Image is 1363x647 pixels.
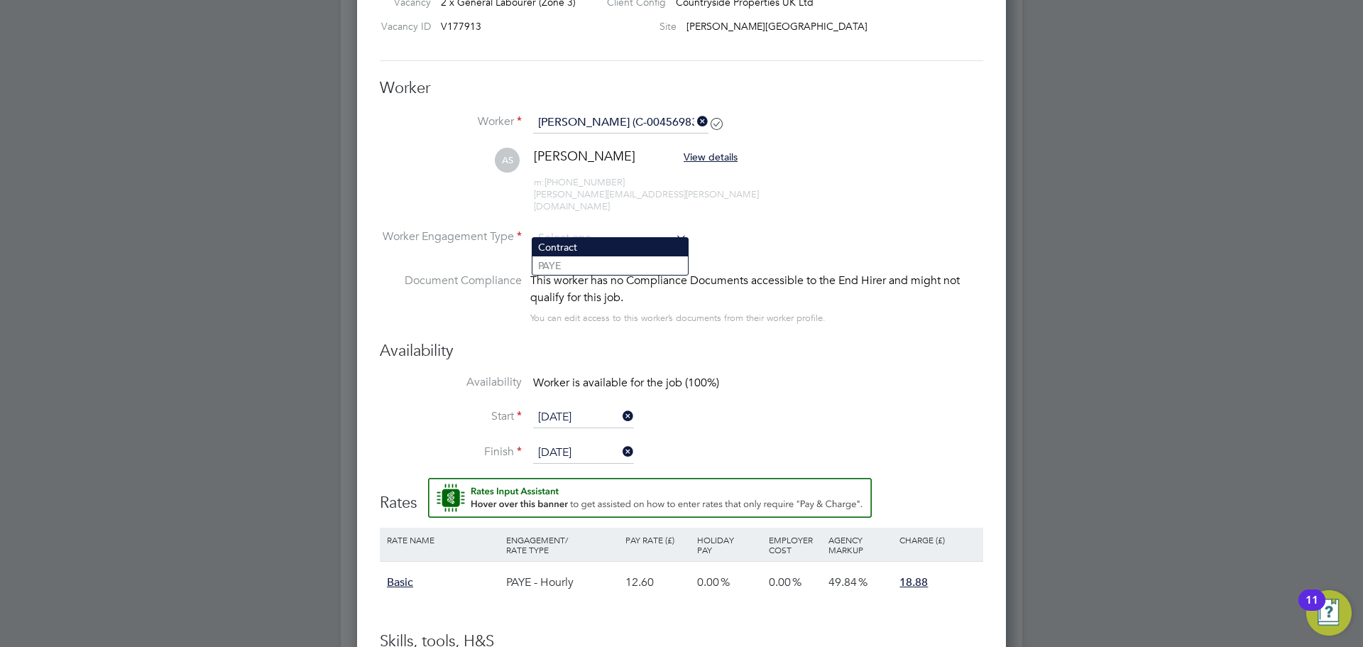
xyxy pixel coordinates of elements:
label: Worker [380,114,522,129]
h3: Rates [380,478,983,513]
h3: Availability [380,341,983,361]
div: Agency Markup [825,528,897,562]
div: Engagement/ Rate Type [503,528,622,562]
div: PAYE - Hourly [503,562,622,603]
span: m: [534,176,544,188]
div: Charge (£) [896,528,980,552]
label: Finish [380,445,522,460]
span: 18.88 [899,575,928,589]
label: Vacancy ID [374,20,431,33]
div: Rate Name [383,528,503,552]
h3: Worker [380,78,983,99]
div: Pay Rate (£) [622,528,694,552]
button: Open Resource Center, 11 new notifications [1306,590,1352,636]
span: Basic [387,575,413,589]
li: Contract [532,238,688,256]
div: 11 [1305,600,1318,619]
span: View details [684,151,738,163]
span: 49.84 [828,575,857,589]
span: [PHONE_NUMBER] [534,176,625,188]
div: Employer Cost [765,528,825,562]
div: You can edit access to this worker’s documents from their worker profile. [530,310,826,327]
span: AS [495,148,520,173]
span: [PERSON_NAME][GEOGRAPHIC_DATA] [686,20,867,33]
span: 0.00 [769,575,791,589]
input: Select one [533,442,634,464]
label: Document Compliance [380,272,522,324]
input: Select one [533,407,634,428]
input: Select one [533,228,687,249]
div: This worker has no Compliance Documents accessible to the End Hirer and might not qualify for thi... [530,272,983,306]
li: PAYE [532,256,688,275]
label: Availability [380,375,522,390]
div: 12.60 [622,562,694,603]
label: Worker Engagement Type [380,229,522,244]
label: Site [596,20,677,33]
span: [PERSON_NAME][EMAIL_ADDRESS][PERSON_NAME][DOMAIN_NAME] [534,188,759,212]
div: Holiday Pay [694,528,765,562]
span: 0.00 [697,575,719,589]
span: Worker is available for the job (100%) [533,376,719,390]
label: Start [380,409,522,424]
span: [PERSON_NAME] [534,148,635,164]
button: Rate Assistant [428,478,872,518]
span: V177913 [441,20,481,33]
input: Search for... [533,112,708,134]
